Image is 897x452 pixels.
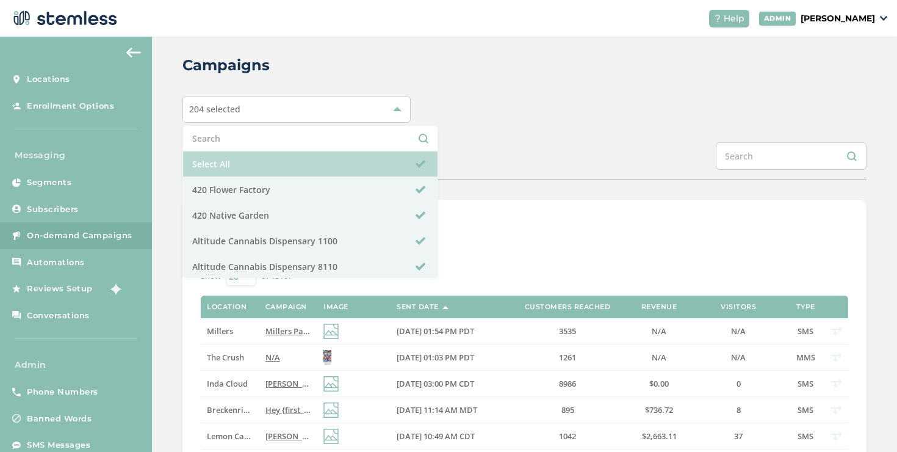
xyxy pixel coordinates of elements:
span: MMS [796,352,815,363]
span: Conversations [27,310,90,322]
span: Help [724,12,744,25]
label: Inda Cloud [207,379,253,389]
label: 3535 [513,326,622,337]
span: 1261 [559,352,576,363]
span: Breckenridge Organic Therapy [207,404,322,415]
span: Reviews Setup [27,283,93,295]
label: Sent Date [397,303,439,311]
label: Location [207,303,247,311]
span: 3535 [559,326,576,337]
label: N/A [696,352,781,363]
label: N/A [265,352,311,363]
span: SMS [798,404,813,415]
span: Millers Parking Lot is getting a refresh [DATE]! But WE ARE OPEN regular hours:) Reply END to cancel [265,326,641,337]
img: icon-sort-1e1d7615.svg [442,306,448,309]
input: Search [192,132,428,145]
span: [DATE] 03:00 PM CDT [397,378,474,389]
span: Enrollment Options [27,100,114,112]
img: glitter-stars-b7820f95.gif [102,277,126,301]
label: Visitors [721,303,756,311]
label: Millers [207,326,253,337]
label: Lemon's got you covered! Don't miss today's special offers & new drops ;) Reply END to cancel [265,431,311,442]
span: 0 [737,378,741,389]
label: N/A [696,326,781,337]
span: Automations [27,257,85,269]
div: ADMIN [759,12,796,26]
label: Breckenridge Organic Therapy [207,405,253,415]
li: Select All [183,151,438,177]
span: Inda Cloud [207,378,248,389]
li: Altitude Cannabis Dispensary 1100 [183,228,438,254]
span: 1042 [559,431,576,442]
span: Millers [207,326,233,337]
span: N/A [265,352,280,363]
span: The Crush [207,352,244,363]
img: icon-img-d887fa0c.svg [323,324,339,339]
span: [DATE] 01:03 PM PDT [397,352,474,363]
li: Altitude Cannabis Dispensary 8110 [183,254,438,280]
span: On-demand Campaigns [27,230,132,242]
label: 8986 [513,379,622,389]
li: 420 Flower Factory [183,177,438,203]
input: Search [716,142,866,170]
span: Hey {first_name}, moving into mud season our Oz deals have come way down! Tap for details. Reply ... [265,404,694,415]
span: [PERSON_NAME]'s got you covered! Don't miss [DATE] special offers & new drops ;) Reply END to cancel [265,431,650,442]
label: Image [323,303,348,311]
label: 1042 [513,431,622,442]
span: Segments [27,177,71,189]
span: 204 selected [189,103,240,115]
label: N/A [635,352,683,363]
img: 1EZFqRyoSzfOnr8bHG3Z4roMEJS5XteN53qV.jpg [323,350,331,365]
iframe: Chat Widget [836,393,897,452]
span: Banned Words [27,413,92,425]
label: $2,663.11 [635,431,683,442]
img: logo-dark-0685b13c.svg [10,6,117,31]
span: Locations [27,73,70,86]
label: Revenue [641,303,677,311]
span: $2,663.11 [642,431,677,442]
label: MMS [793,352,818,363]
span: $736.72 [645,404,673,415]
span: Phone Numbers [27,386,98,398]
label: $736.72 [635,405,683,415]
span: SMS [798,378,813,389]
span: [PERSON_NAME] @ Indacloud: 30% OFF A Fan Favorite... Reply END to cancel [265,378,553,389]
span: $0.00 [649,378,669,389]
span: [DATE] 11:14 AM MDT [397,404,477,415]
span: N/A [731,326,746,337]
span: N/A [652,326,666,337]
span: Subscribers [27,203,79,216]
span: 8986 [559,378,576,389]
span: [DATE] 10:49 AM CDT [397,431,475,442]
span: SMS Messages [27,439,90,451]
p: [PERSON_NAME] [801,12,875,25]
h2: Campaigns [182,54,270,76]
img: icon-img-d887fa0c.svg [323,403,339,418]
img: icon-help-white-03924b79.svg [714,15,721,22]
span: SMS [798,326,813,337]
label: 1261 [513,352,622,363]
label: 08/25/2025 10:49 AM CDT [397,431,500,442]
span: 8 [737,404,741,415]
label: The Crush [207,352,253,363]
label: SMS [793,431,818,442]
label: 08/25/2025 01:54 PM PDT [397,326,500,337]
label: SMS [793,379,818,389]
label: Lemon Cannabis Glenpool [207,431,253,442]
span: [DATE] 01:54 PM PDT [397,326,474,337]
span: N/A [652,352,666,363]
label: 37 [696,431,781,442]
label: 08/25/2025 01:03 PM PDT [397,352,500,363]
label: Customers Reached [525,303,611,311]
img: icon-img-d887fa0c.svg [323,376,339,392]
li: 420 Native Garden [183,203,438,228]
span: N/A [731,352,746,363]
img: icon-img-d887fa0c.svg [323,429,339,444]
span: 37 [734,431,743,442]
span: 895 [561,404,574,415]
img: icon-arrow-back-accent-c549486e.svg [126,48,141,57]
span: Lemon Cannabis Glenpool [207,431,306,442]
label: Campaign [265,303,307,311]
label: Millers Parking Lot is getting a refresh today! But WE ARE OPEN regular hours:) Reply END to cancel [265,326,311,337]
